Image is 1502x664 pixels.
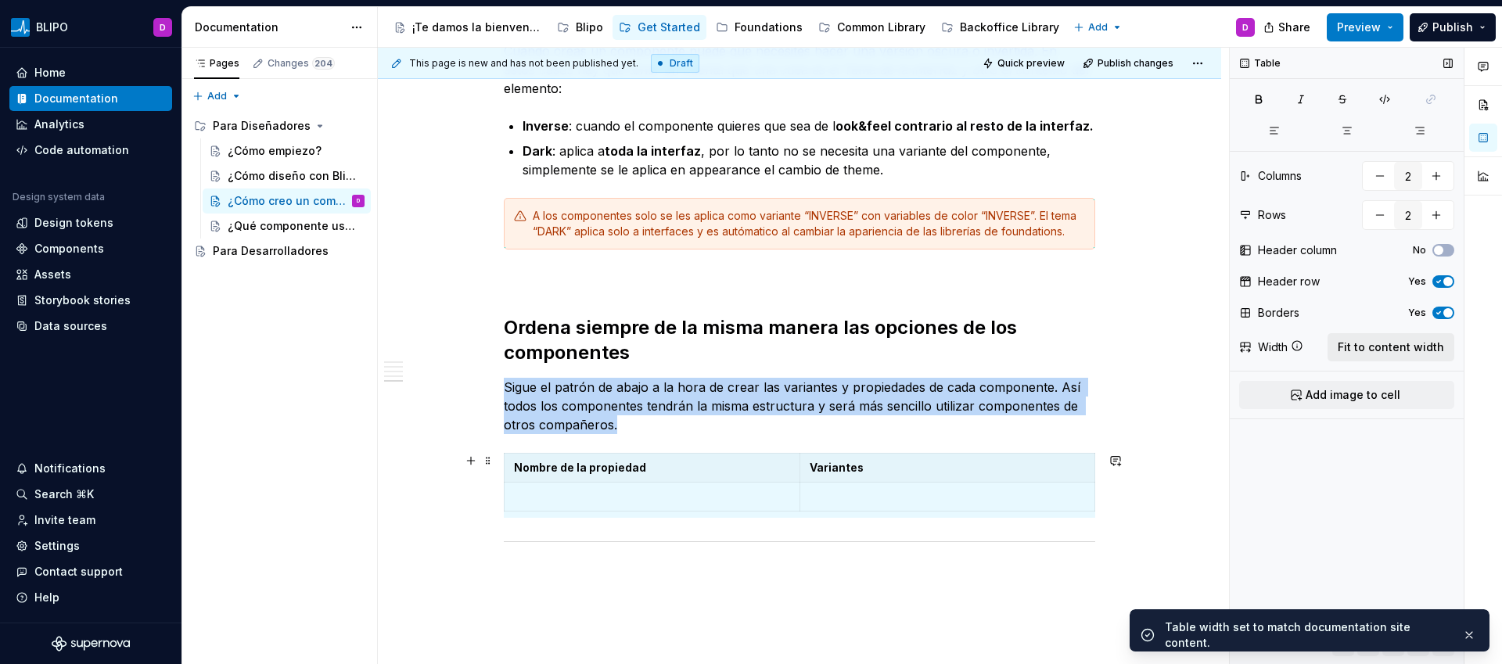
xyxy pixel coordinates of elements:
a: ¿Cómo empiezo? [203,138,371,163]
div: D [160,21,166,34]
div: Analytics [34,117,84,132]
button: Quick preview [978,52,1072,74]
div: Components [34,241,104,257]
a: Invite team [9,508,172,533]
div: A los componentes solo se les aplica como variante “INVERSE” con variables de color “INVERSE”. El... [533,208,1085,239]
div: Columns [1258,168,1302,184]
a: Foundations [710,15,809,40]
span: Add [1088,21,1108,34]
a: Get Started [613,15,706,40]
div: Changes [268,57,335,70]
button: Fit to content width [1328,333,1454,361]
div: Header row [1258,274,1320,289]
div: Header column [1258,242,1337,258]
div: Para Desarrolladores [213,243,329,259]
div: Para Diseñadores [213,118,311,134]
div: BLIPO [36,20,68,35]
span: Draft [670,57,693,70]
h2: Ordena siempre de la misma manera las opciones de los componentes [504,315,1095,365]
button: Publish changes [1078,52,1180,74]
div: ¡Te damos la bienvenida a Blipo! [412,20,541,35]
a: Storybook stories [9,288,172,313]
div: Documentation [195,20,343,35]
p: : aplica a , por lo tanto no se necesita una variante del componente, simplemente se le aplica en... [523,142,1095,179]
div: Assets [34,267,71,282]
img: 45309493-d480-4fb3-9f86-8e3098b627c9.png [11,18,30,37]
a: Para Desarrolladores [188,239,371,264]
svg: Supernova Logo [52,636,130,651]
a: Common Library [812,15,932,40]
div: Blipo [576,20,603,35]
span: This page is new and has not been published yet. [409,57,638,70]
div: Width [1258,339,1288,355]
div: Design system data [13,191,105,203]
a: Analytics [9,112,172,137]
a: ¿Cómo creo un componente?D [203,188,371,214]
button: Preview [1327,13,1403,41]
div: Page tree [387,12,1065,43]
strong: Dark [523,143,552,159]
label: Yes [1408,307,1426,319]
p: Variantes [810,460,1086,476]
div: Page tree [188,113,371,264]
div: Code automation [34,142,129,158]
button: BLIPOD [3,10,178,44]
button: Share [1256,13,1321,41]
div: Data sources [34,318,107,334]
label: No [1413,244,1426,257]
a: Settings [9,533,172,558]
div: Get Started [638,20,700,35]
div: Rows [1258,207,1286,223]
button: Add [188,85,246,107]
div: Documentation [34,91,118,106]
div: Search ⌘K [34,486,94,502]
p: Nombre de la propiedad [514,460,790,476]
div: Help [34,590,59,605]
div: ¿Cómo empiezo? [228,143,322,159]
p: : cuando el componente quieres que sea de l [523,117,1095,135]
div: Pages [194,57,239,70]
a: Components [9,236,172,261]
span: Add [207,90,227,102]
div: Contact support [34,564,123,580]
button: Notifications [9,456,172,481]
div: Table width set to match documentation site content. [1165,619,1450,651]
span: Fit to content width [1338,339,1444,355]
span: Publish [1432,20,1473,35]
div: D [357,193,360,209]
a: Home [9,60,172,85]
div: Home [34,65,66,81]
button: Contact support [9,559,172,584]
span: Quick preview [997,57,1065,70]
button: Add [1069,16,1127,38]
strong: Inverse [523,118,569,134]
div: ¿Cómo diseño con Blipo? [228,168,357,184]
div: Foundations [735,20,803,35]
a: Code automation [9,138,172,163]
div: Invite team [34,512,95,528]
div: Design tokens [34,215,113,231]
span: Add image to cell [1306,387,1400,403]
strong: toda la interfaz [605,143,701,159]
a: Assets [9,262,172,287]
div: ¿Qué componente uso? [228,218,357,234]
a: ¡Te damos la bienvenida a Blipo! [387,15,548,40]
button: Add image to cell [1239,381,1454,409]
a: Backoffice Library [935,15,1065,40]
div: Notifications [34,461,106,476]
div: Backoffice Library [960,20,1059,35]
strong: ook&feel contrario al resto de la interfaz. [835,118,1094,134]
label: Yes [1408,275,1426,288]
span: 204 [312,57,335,70]
a: Design tokens [9,210,172,235]
a: ¿Cómo diseño con Blipo? [203,163,371,188]
div: Storybook stories [34,293,131,308]
p: Sigue el patrón de abajo a la hora de crear las variantes y propiedades de cada componente. Así t... [504,378,1095,434]
div: Common Library [837,20,925,35]
div: ¿Cómo creo un componente? [228,193,349,209]
span: Publish changes [1098,57,1173,70]
button: Publish [1410,13,1496,41]
a: Blipo [551,15,609,40]
a: Data sources [9,314,172,339]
